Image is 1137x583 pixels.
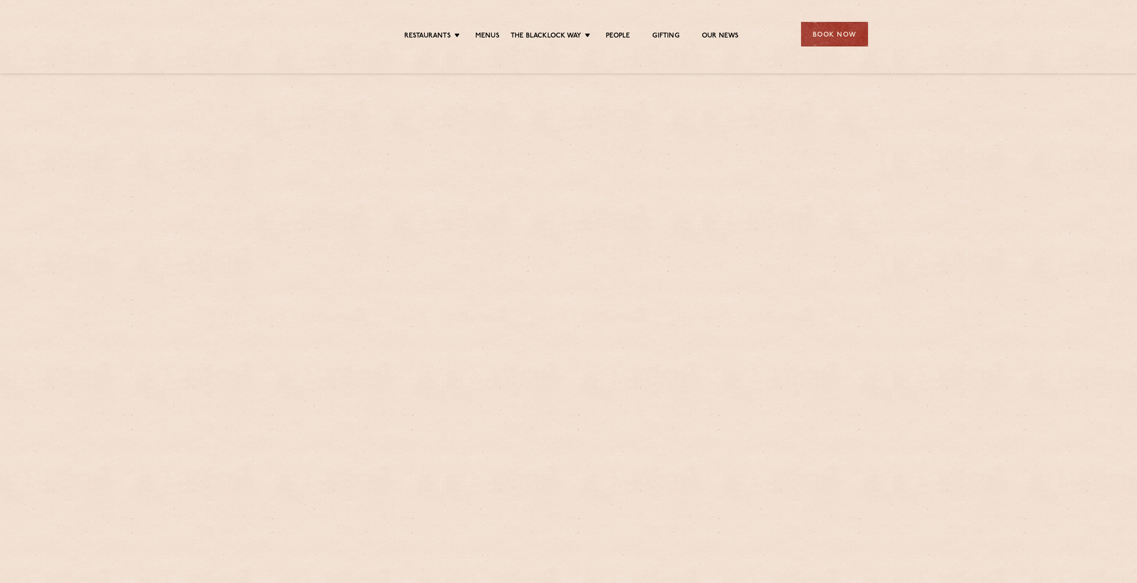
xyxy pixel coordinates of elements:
[702,32,739,42] a: Our News
[652,32,679,42] a: Gifting
[606,32,630,42] a: People
[511,32,581,42] a: The Blacklock Way
[475,32,499,42] a: Menus
[404,32,451,42] a: Restaurants
[801,22,868,46] div: Book Now
[269,8,347,60] img: svg%3E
